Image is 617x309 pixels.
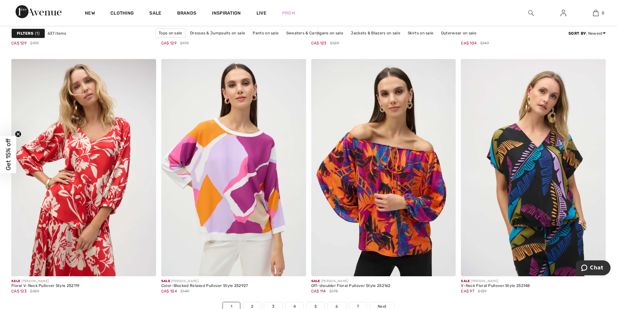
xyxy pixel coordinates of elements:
[110,10,134,17] a: Clothing
[30,288,39,294] span: $189
[11,41,27,45] span: CA$ 129
[180,40,189,46] span: $199
[311,284,391,288] div: Off-shoulder Floral Pullover Style 252162
[311,289,326,293] span: CA$ 114
[161,59,306,276] img: Color-Blocked Relaxed Pullover Style 252927. Vanilla/Multi
[405,29,437,37] a: Skirts on sale
[48,30,66,36] span: 637 items
[257,10,267,17] a: Live
[85,10,95,17] a: New
[161,284,248,288] div: Color-Blocked Relaxed Pullover Style 252927
[35,30,40,36] span: 1
[348,29,404,37] a: Jackets & Blazers on sale
[555,9,571,17] a: Sign In
[17,30,33,36] strong: Filters
[16,5,62,18] img: 1ère Avenue
[528,9,534,17] img: search the website
[187,29,248,37] a: Dresses & Jumpsuits on sale
[149,10,161,17] a: Sale
[438,29,480,37] a: Outerwear on sale
[30,40,39,46] span: $199
[283,29,347,37] a: Sweaters & Cardigans on sale
[461,279,530,284] div: [PERSON_NAME]
[161,279,170,283] span: Sale
[11,279,20,283] span: Sale
[161,289,177,293] span: CA$ 104
[11,284,80,288] div: Floral V-Neck Pullover Style 252119
[576,260,611,277] iframe: Opens a widget where you can chat to one of our agents
[11,289,27,293] span: CA$ 123
[461,279,470,283] span: Sale
[311,279,320,283] span: Sale
[249,29,282,37] a: Pants on sale
[177,10,197,17] a: Brands
[568,30,606,36] div: : Newest
[461,59,606,276] img: V-Neck Floral Pullover Style 252148. Black/Multi
[461,284,530,288] div: V-Neck Floral Pullover Style 252148
[580,9,611,17] a: 0
[282,10,295,17] a: Prom
[15,131,21,137] button: Close teaser
[311,41,326,45] span: CA$ 123
[330,40,339,46] span: $189
[161,279,248,284] div: [PERSON_NAME]
[11,59,156,276] img: Floral V-Neck Pullover Style 252119. Red/cream
[461,289,474,293] span: CA$ 97
[329,288,338,294] span: $175
[311,59,456,276] img: Off-shoulder Floral Pullover Style 252162. Multi
[478,288,486,294] span: $139
[480,40,489,46] span: $149
[155,29,186,38] a: Tops on sale
[161,41,177,45] span: CA$ 129
[561,9,566,17] img: My Info
[593,9,599,17] img: My Bag
[180,288,189,294] span: $149
[11,279,80,284] div: [PERSON_NAME]
[461,41,476,45] span: CA$ 104
[568,31,586,36] strong: Sort By
[5,139,12,171] span: Get 15% off
[212,10,241,17] span: Inspiration
[602,10,604,16] span: 0
[311,279,391,284] div: [PERSON_NAME]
